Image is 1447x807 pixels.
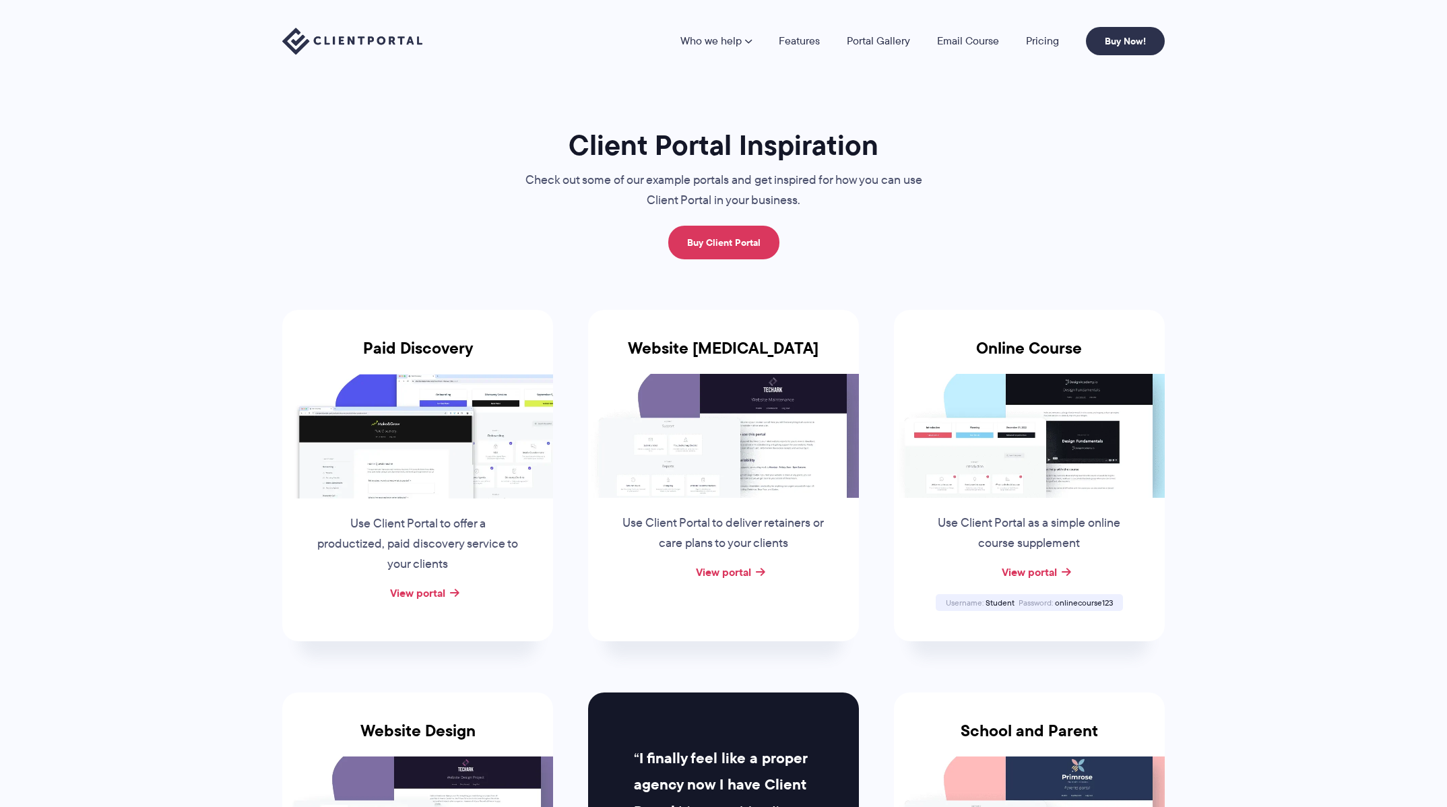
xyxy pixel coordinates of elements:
span: Student [986,597,1015,608]
span: Username [946,597,984,608]
a: Portal Gallery [847,36,910,46]
a: View portal [1002,564,1057,580]
p: Use Client Portal to offer a productized, paid discovery service to your clients [315,514,520,575]
p: Use Client Portal to deliver retainers or care plans to your clients [621,513,826,554]
h3: School and Parent [894,721,1165,756]
p: Check out some of our example portals and get inspired for how you can use Client Portal in your ... [498,170,949,211]
a: View portal [390,585,445,601]
h3: Online Course [894,339,1165,374]
a: Buy Client Portal [668,226,779,259]
a: Email Course [937,36,999,46]
a: Who we help [680,36,752,46]
h1: Client Portal Inspiration [498,127,949,163]
p: Use Client Portal as a simple online course supplement [927,513,1132,554]
a: Features [779,36,820,46]
h3: Paid Discovery [282,339,553,374]
a: Buy Now! [1086,27,1165,55]
span: Password [1019,597,1053,608]
a: Pricing [1026,36,1059,46]
span: onlinecourse123 [1055,597,1113,608]
h3: Website [MEDICAL_DATA] [588,339,859,374]
a: View portal [696,564,751,580]
h3: Website Design [282,721,553,756]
